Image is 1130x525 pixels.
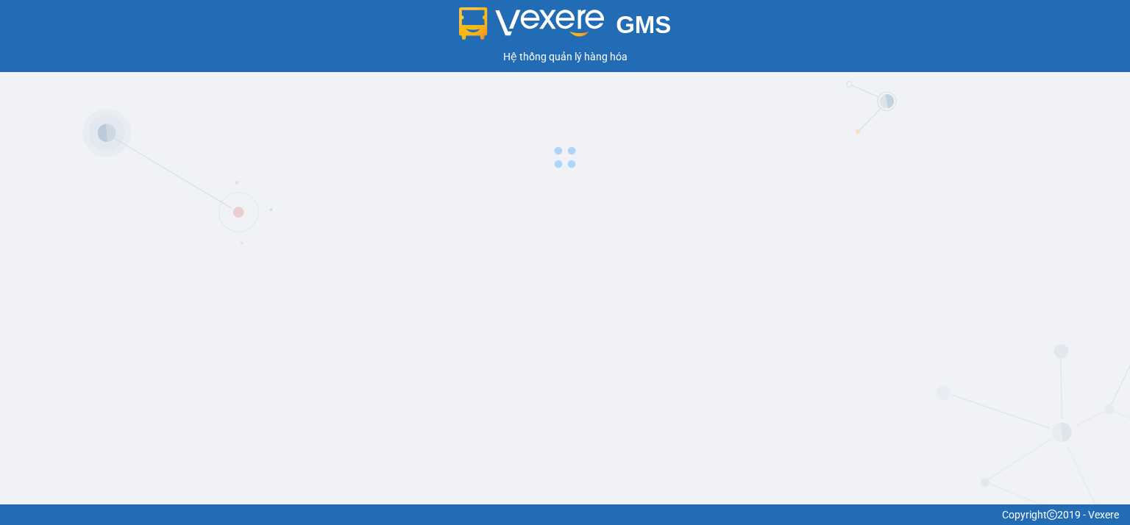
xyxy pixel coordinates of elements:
[616,11,671,38] span: GMS
[459,22,672,34] a: GMS
[11,507,1119,523] div: Copyright 2019 - Vexere
[1047,510,1057,520] span: copyright
[4,49,1126,65] div: Hệ thống quản lý hàng hóa
[459,7,605,40] img: logo 2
